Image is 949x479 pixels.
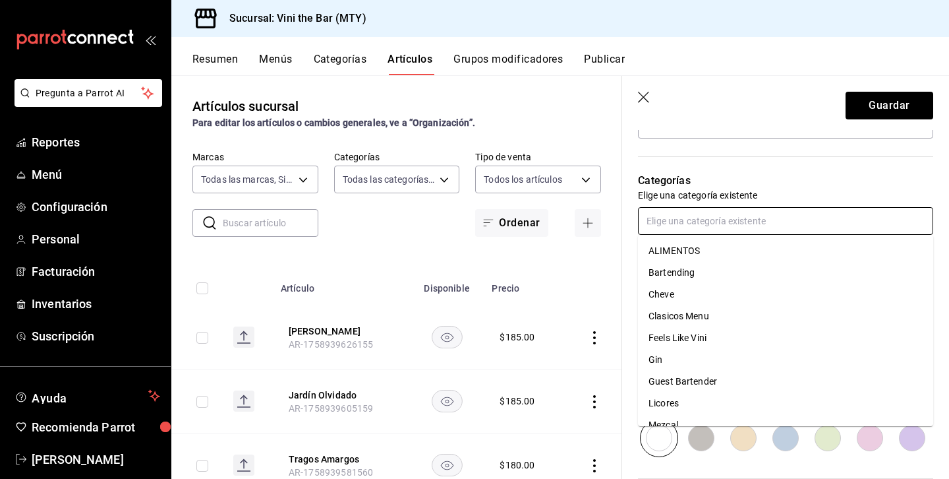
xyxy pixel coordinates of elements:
span: Ayuda [32,388,143,404]
span: Pregunta a Parrot AI [36,86,142,100]
input: Elige una categoría existente [638,207,933,235]
div: Artículos sucursal [192,96,299,116]
button: open_drawer_menu [145,34,156,45]
h3: Sucursal: Vini the Bar (MTY) [219,11,366,26]
button: actions [588,395,601,408]
span: Menú [32,166,160,183]
span: Facturación [32,263,160,280]
a: Pregunta a Parrot AI [9,96,162,110]
span: Todas las marcas, Sin marca [201,173,294,186]
li: ALIMENTOS [638,240,933,262]
th: Precio [484,263,563,305]
button: Resumen [192,53,238,75]
button: Publicar [584,53,625,75]
span: AR-1758939626155 [289,339,373,350]
span: Todos los artículos [484,173,562,186]
div: $ 180.00 [500,459,534,472]
th: Artículo [273,263,410,305]
span: Todas las categorías, Sin categoría [343,173,436,186]
button: Grupos modificadores [453,53,563,75]
li: Licores [638,393,933,414]
div: $ 185.00 [500,331,534,344]
li: Feels Like Vini [638,327,933,349]
button: edit-product-location [289,325,394,338]
span: Personal [32,230,160,248]
p: Elige una categoría existente [638,189,933,202]
button: availability-product [432,390,463,412]
div: navigation tabs [192,53,949,75]
button: edit-product-location [289,453,394,466]
button: availability-product [432,326,463,348]
button: Guardar [846,92,933,119]
label: Tipo de venta [475,152,601,162]
button: Categorías [314,53,367,75]
p: Categorías [638,173,933,189]
span: AR-1758939581560 [289,467,373,478]
span: Recomienda Parrot [32,418,160,436]
span: Inventarios [32,295,160,313]
button: availability-product [432,454,463,476]
button: Artículos [388,53,432,75]
span: Suscripción [32,327,160,345]
input: Buscar artículo [223,210,318,236]
li: Gin [638,349,933,371]
li: Cheve [638,284,933,305]
span: AR-1758939605159 [289,403,373,414]
li: Bartending [638,262,933,284]
label: Marcas [192,152,318,162]
button: Pregunta a Parrot AI [14,79,162,107]
li: Guest Bartender [638,371,933,393]
button: actions [588,331,601,344]
th: Disponible [410,263,484,305]
button: edit-product-location [289,389,394,402]
span: [PERSON_NAME] [32,451,160,468]
strong: Para editar los artículos o cambios generales, ve a “Organización”. [192,117,475,128]
button: Menús [259,53,292,75]
div: $ 185.00 [500,395,534,408]
span: Reportes [32,133,160,151]
label: Categorías [334,152,460,162]
button: actions [588,459,601,472]
span: Configuración [32,198,160,216]
li: Mezcal [638,414,933,436]
button: Ordenar [475,209,548,237]
li: Clasicos Menu [638,305,933,327]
